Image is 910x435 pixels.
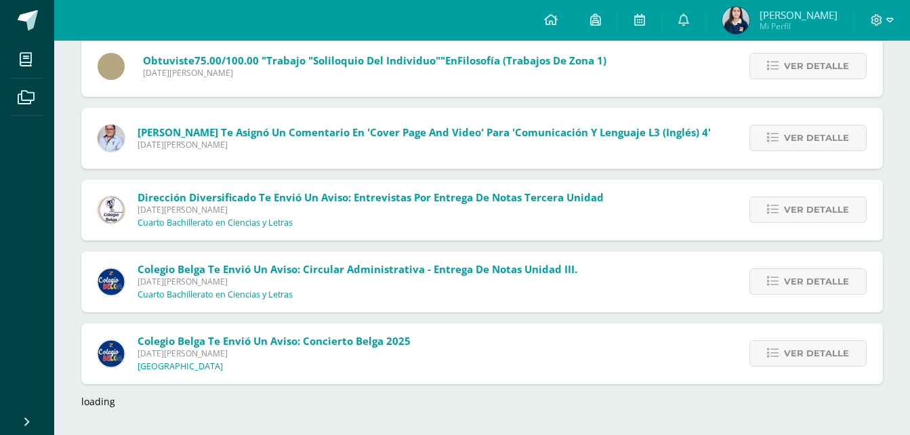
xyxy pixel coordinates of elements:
[784,341,849,366] span: Ver detalle
[722,7,749,34] img: 42b474875078ad307b7aafb8902621bc.png
[138,334,411,348] span: Colegio Belga te envió un aviso: Concierto Belga 2025
[138,190,604,204] span: Dirección Diversificado te envió un aviso: Entrevistas por Entrega de Notas Tercera Unidad
[138,204,604,215] span: [DATE][PERSON_NAME]
[194,54,259,67] span: 75.00/100.00
[784,269,849,294] span: Ver detalle
[262,54,445,67] span: "Trabajo "Soliloquio del Individuo""
[138,217,293,228] p: Cuarto Bachillerato en Ciencias y Letras
[138,139,711,150] span: [DATE][PERSON_NAME]
[784,125,849,150] span: Ver detalle
[784,197,849,222] span: Ver detalle
[138,276,577,287] span: [DATE][PERSON_NAME]
[760,8,837,22] span: [PERSON_NAME]
[143,67,606,79] span: [DATE][PERSON_NAME]
[98,340,125,367] img: 919ad801bb7643f6f997765cf4083301.png
[98,196,125,224] img: 544bf8086bc8165e313644037ea68f8d.png
[784,54,849,79] span: Ver detalle
[138,348,411,359] span: [DATE][PERSON_NAME]
[138,262,577,276] span: Colegio Belga te envió un aviso: Circular Administrativa - Entrega de Notas Unidad III.
[138,289,293,300] p: Cuarto Bachillerato en Ciencias y Letras
[98,125,125,152] img: 2ae3b50cfd2585439a92959790b77830.png
[457,54,606,67] span: Filosofía (Trabajos de zona 1)
[138,361,223,372] p: [GEOGRAPHIC_DATA]
[138,125,711,139] span: [PERSON_NAME] te asignó un comentario en 'Cover page and video' para 'Comunicación y Lenguaje L3 ...
[81,395,883,408] div: loading
[760,20,837,32] span: Mi Perfil
[143,54,606,67] span: Obtuviste en
[98,268,125,295] img: 919ad801bb7643f6f997765cf4083301.png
